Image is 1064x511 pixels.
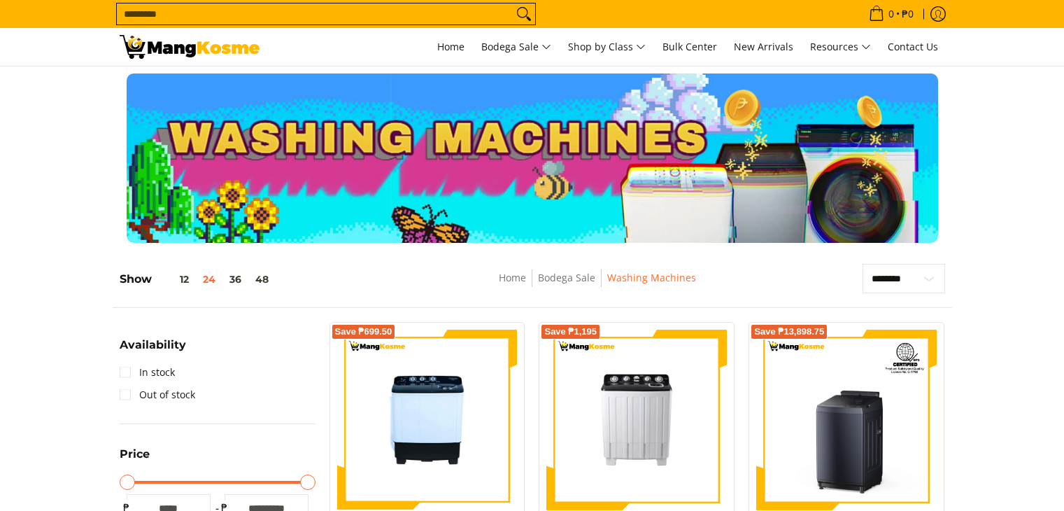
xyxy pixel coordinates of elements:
[561,28,653,66] a: Shop by Class
[437,40,464,53] span: Home
[734,40,793,53] span: New Arrivals
[754,328,824,336] span: Save ₱13,898.75
[196,274,222,285] button: 24
[888,40,938,53] span: Contact Us
[607,271,696,284] a: Washing Machines
[803,28,878,66] a: Resources
[430,28,471,66] a: Home
[513,3,535,24] button: Search
[335,328,392,336] span: Save ₱699.50
[481,38,551,56] span: Bodega Sale
[120,272,276,286] h5: Show
[568,38,646,56] span: Shop by Class
[337,330,518,510] img: Condura Twin Tub Washing Machine 6.5kg (Class A)
[120,339,186,361] summary: Open
[120,339,186,351] span: Availability
[248,274,276,285] button: 48
[865,6,918,22] span: •
[810,38,871,56] span: Resources
[474,28,558,66] a: Bodega Sale
[120,35,260,59] img: Washing Machines l Mang Kosme: Home Appliances Warehouse Sale Partner | Page 2
[499,271,526,284] a: Home
[538,271,595,284] a: Bodega Sale
[655,28,724,66] a: Bulk Center
[120,361,175,384] a: In stock
[544,328,597,336] span: Save ₱1,195
[120,449,150,460] span: Price
[397,269,797,301] nav: Breadcrumbs
[756,330,937,510] img: Toshiba ExDot 10kg Top Load Washing Machine (Class A)
[886,9,896,19] span: 0
[881,28,945,66] a: Contact Us
[274,28,945,66] nav: Main Menu
[120,449,150,470] summary: Open
[222,274,248,285] button: 36
[662,40,717,53] span: Bulk Center
[900,9,916,19] span: ₱0
[546,330,727,510] img: Condura 9 KG Twin Tub Washing Machine (Class A)
[727,28,800,66] a: New Arrivals
[152,274,196,285] button: 12
[120,384,195,406] a: Out of stock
